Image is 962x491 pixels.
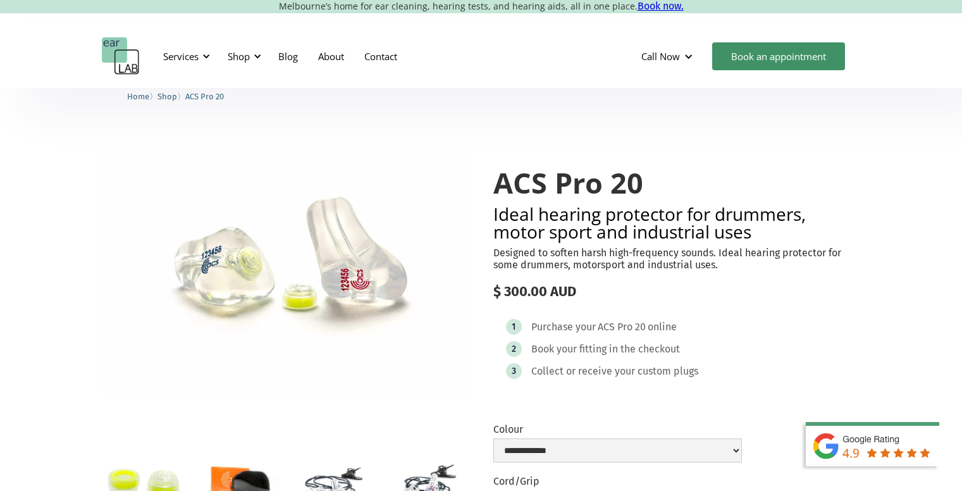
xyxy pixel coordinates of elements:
[228,50,250,63] div: Shop
[127,92,149,101] span: Home
[185,90,224,102] a: ACS Pro 20
[157,90,185,103] li: 〉
[102,37,140,75] a: home
[512,366,516,376] div: 3
[493,247,861,271] p: Designed to soften harsh high-frequency sounds. Ideal hearing protector for some drummers, motors...
[157,90,177,102] a: Shop
[157,92,177,101] span: Shop
[712,42,845,70] a: Book an appointment
[493,283,861,300] div: $ 300.00 AUD
[512,322,515,332] div: 1
[493,423,742,435] label: Colour
[512,344,516,354] div: 2
[102,142,469,394] a: open lightbox
[648,321,677,333] div: online
[102,142,469,394] img: ACS Pro 20
[268,38,308,75] a: Blog
[308,38,354,75] a: About
[127,90,157,103] li: 〉
[163,50,199,63] div: Services
[354,38,407,75] a: Contact
[531,343,680,356] div: Book your fitting in the checkout
[531,365,698,378] div: Collect or receive your custom plugs
[493,167,861,199] h1: ACS Pro 20
[493,475,742,487] label: Cord/Grip
[185,92,224,101] span: ACS Pro 20
[220,37,265,75] div: Shop
[127,90,149,102] a: Home
[641,50,680,63] div: Call Now
[493,205,861,240] h2: Ideal hearing protector for drummers, motor sport and industrial uses
[598,321,646,333] div: ACS Pro 20
[531,321,596,333] div: Purchase your
[156,37,214,75] div: Services
[631,37,706,75] div: Call Now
